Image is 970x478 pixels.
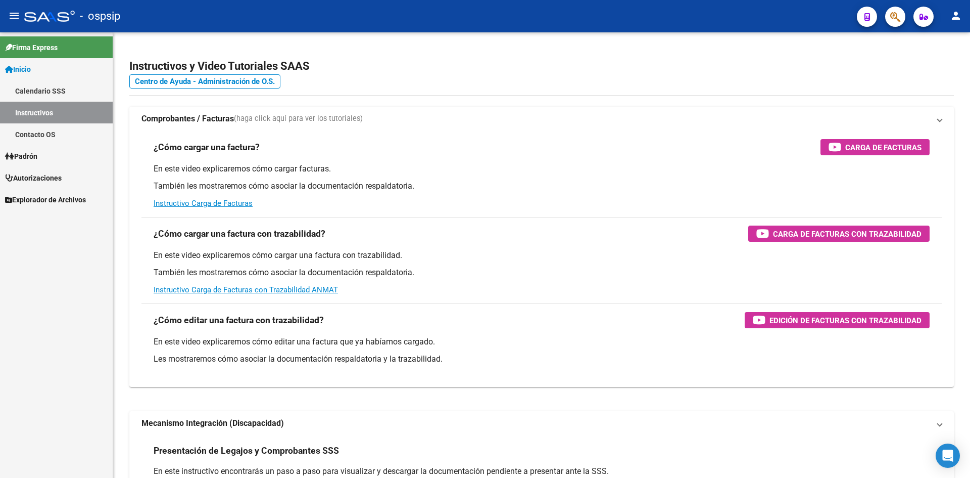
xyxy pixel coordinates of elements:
span: Inicio [5,64,31,75]
p: Les mostraremos cómo asociar la documentación respaldatoria y la trazabilidad. [154,354,930,365]
h3: ¿Cómo cargar una factura con trazabilidad? [154,227,325,241]
strong: Mecanismo Integración (Discapacidad) [141,418,284,429]
p: En este instructivo encontrarás un paso a paso para visualizar y descargar la documentación pendi... [154,466,930,477]
a: Centro de Ayuda - Administración de O.S. [129,74,280,89]
p: También les mostraremos cómo asociar la documentación respaldatoria. [154,181,930,192]
a: Instructivo Carga de Facturas con Trazabilidad ANMAT [154,285,338,294]
span: Padrón [5,151,37,162]
mat-icon: menu [8,10,20,22]
mat-icon: person [950,10,962,22]
span: - ospsip [80,5,120,27]
strong: Comprobantes / Facturas [141,113,234,124]
h3: Presentación de Legajos y Comprobantes SSS [154,444,339,458]
span: (haga click aquí para ver los tutoriales) [234,113,363,124]
p: En este video explicaremos cómo cargar una factura con trazabilidad. [154,250,930,261]
mat-expansion-panel-header: Mecanismo Integración (Discapacidad) [129,411,954,436]
p: En este video explicaremos cómo cargar facturas. [154,163,930,175]
div: Comprobantes / Facturas(haga click aquí para ver los tutoriales) [129,131,954,387]
h2: Instructivos y Video Tutoriales SAAS [129,57,954,76]
h3: ¿Cómo cargar una factura? [154,140,260,154]
a: Instructivo Carga de Facturas [154,199,253,208]
span: Autorizaciones [5,172,62,184]
p: También les mostraremos cómo asociar la documentación respaldatoria. [154,267,930,278]
div: Open Intercom Messenger [936,444,960,468]
span: Firma Express [5,42,58,53]
mat-expansion-panel-header: Comprobantes / Facturas(haga click aquí para ver los tutoriales) [129,107,954,131]
span: Carga de Facturas con Trazabilidad [773,228,922,240]
span: Edición de Facturas con Trazabilidad [769,314,922,327]
p: En este video explicaremos cómo editar una factura que ya habíamos cargado. [154,336,930,347]
button: Carga de Facturas [820,139,930,155]
span: Carga de Facturas [845,141,922,154]
button: Carga de Facturas con Trazabilidad [748,226,930,242]
h3: ¿Cómo editar una factura con trazabilidad? [154,313,324,327]
button: Edición de Facturas con Trazabilidad [745,312,930,328]
span: Explorador de Archivos [5,194,86,205]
